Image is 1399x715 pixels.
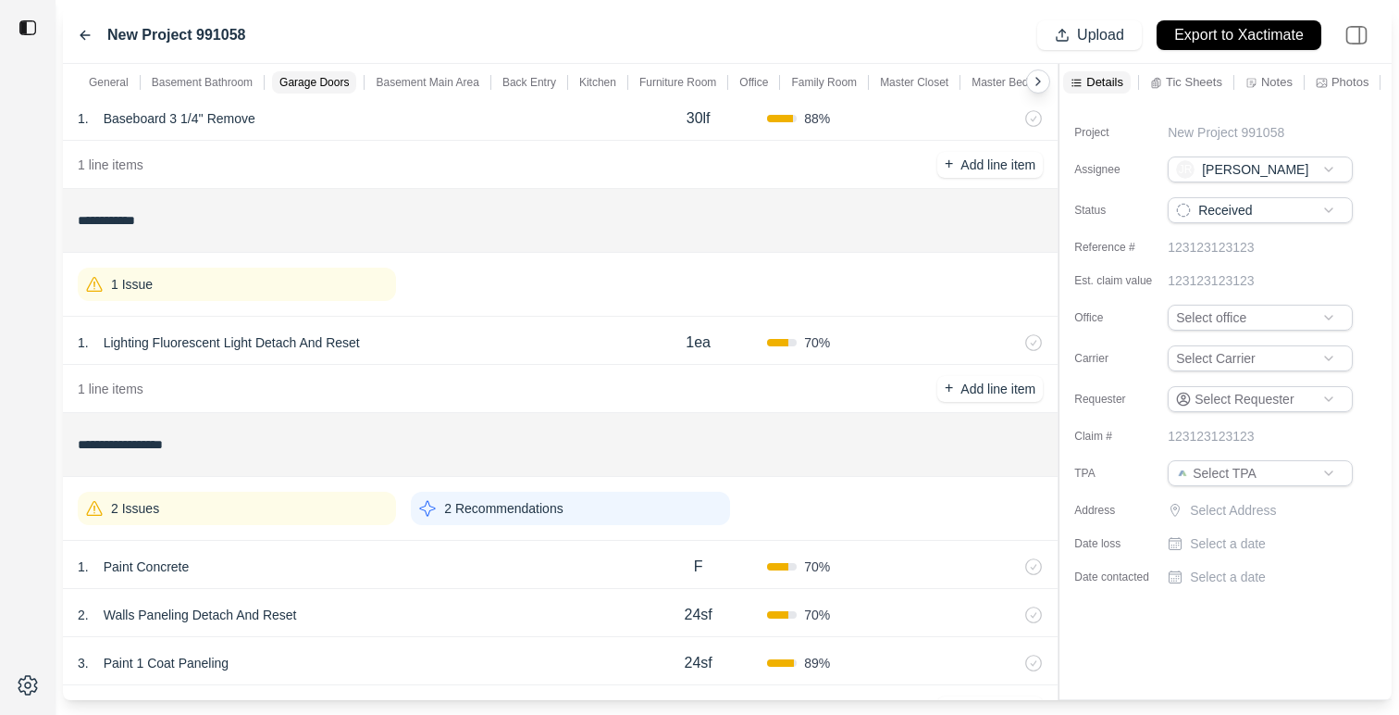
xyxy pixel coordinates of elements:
p: New Project 991058 [1168,123,1284,142]
p: Details [1086,74,1123,90]
p: Kitchen [579,75,616,90]
p: Photos [1331,74,1368,90]
label: New Project 991058 [107,24,245,46]
label: Requester [1074,392,1167,407]
p: Paint Concrete [96,554,197,580]
p: Add line item [960,156,1035,174]
p: 123123123123 [1168,271,1254,290]
p: 123123123123 [1168,238,1254,257]
label: Office [1074,310,1167,325]
label: Status [1074,203,1167,218]
p: F [694,556,703,578]
p: Furniture Room [639,75,716,90]
p: Add line item [960,380,1035,398]
label: Assignee [1074,162,1167,177]
p: Export to Xactimate [1174,25,1304,46]
p: 2 Issues [111,499,159,518]
button: Upload [1037,20,1142,50]
p: 1 line items [78,156,143,174]
span: 88 % [804,109,830,128]
p: Basement Bathroom [152,75,253,90]
p: 2 Recommendations [444,499,563,518]
label: Reference # [1074,240,1167,255]
p: + [945,154,953,175]
p: 1 . [78,333,89,352]
button: +Add line item [937,152,1043,178]
button: +Add line item [937,376,1043,402]
p: 2 . [78,606,89,624]
p: General [89,75,129,90]
label: Address [1074,503,1167,518]
p: 1 line items [78,380,143,398]
p: Back Entry [502,75,556,90]
p: Select a date [1190,568,1266,586]
img: toggle sidebar [19,19,37,37]
p: 1ea [686,332,711,354]
p: 3 . [78,654,89,672]
label: Date contacted [1074,570,1167,584]
span: 89 % [804,654,830,672]
label: Carrier [1074,351,1167,366]
p: 1 . [78,109,89,128]
span: 70 % [804,558,830,576]
button: Export to Xactimate [1157,20,1321,50]
p: + [945,378,953,399]
label: Claim # [1074,429,1167,444]
p: Master Closet [880,75,948,90]
p: Tic Sheets [1166,74,1222,90]
p: 123123123123 [1168,427,1254,445]
p: Upload [1077,25,1124,46]
p: Family Room [791,75,857,90]
p: Basement Main Area [376,75,478,90]
p: Office [739,75,768,90]
p: 24sf [685,604,712,626]
span: 70 % [804,606,830,624]
p: 1 . [78,558,89,576]
img: right-panel.svg [1336,15,1377,56]
label: Est. claim value [1074,273,1167,288]
p: 24sf [685,652,712,674]
p: Select Address [1190,501,1356,520]
span: 70 % [804,333,830,352]
p: Select a date [1190,534,1266,553]
p: 1 Issue [111,275,153,294]
p: Baseboard 3 1/4'' Remove [96,106,263,132]
label: Date loss [1074,536,1167,551]
label: TPA [1074,466,1167,481]
p: Master Bedroom [972,75,1054,90]
p: Garage Doors [279,75,349,90]
p: Lighting Fluorescent Light Detach And Reset [96,330,367,356]
label: Project [1074,125,1167,140]
p: Walls Paneling Detach And Reset [96,602,304,628]
p: Paint 1 Coat Paneling [96,650,236,676]
p: 30lf [687,107,711,130]
p: Notes [1261,74,1293,90]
